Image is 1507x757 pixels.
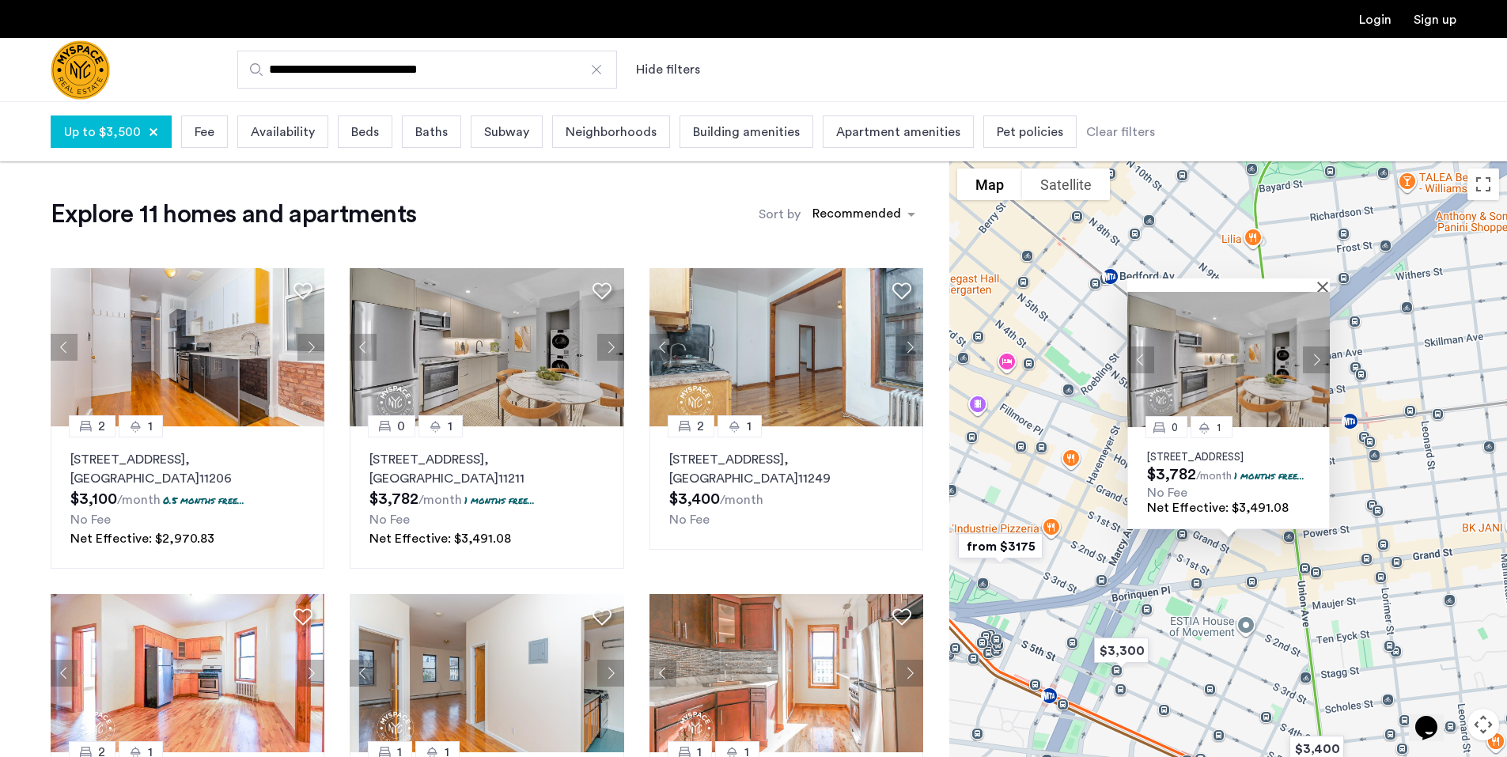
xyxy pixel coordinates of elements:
[896,660,923,687] button: Next apartment
[70,532,214,545] span: Net Effective: $2,970.83
[350,660,377,687] button: Previous apartment
[1147,486,1187,499] span: No Fee
[397,417,405,436] span: 0
[51,334,78,361] button: Previous apartment
[195,123,214,142] span: Fee
[597,660,624,687] button: Next apartment
[1127,346,1154,373] button: Previous apartment
[163,494,244,507] p: 0.5 months free...
[70,491,117,507] span: $3,100
[350,268,624,426] img: 1995_638575268748822459.jpeg
[297,660,324,687] button: Next apartment
[810,204,901,227] div: Recommended
[697,417,704,436] span: 2
[1320,281,1331,292] button: Close
[117,494,161,506] sub: /month
[51,268,325,426] img: 22_638155283019298992.jpeg
[148,417,153,436] span: 1
[297,334,324,361] button: Next apartment
[51,660,78,687] button: Previous apartment
[418,494,462,506] sub: /month
[464,494,535,507] p: 1 months free...
[484,123,529,142] span: Subway
[1172,422,1178,432] span: 0
[51,40,110,100] img: logo
[350,426,623,569] a: 01[STREET_ADDRESS], [GEOGRAPHIC_DATA]112111 months free...No FeeNet Effective: $3,491.08
[1147,451,1310,464] p: [STREET_ADDRESS]
[747,417,752,436] span: 1
[669,491,720,507] span: $3,400
[70,450,305,488] p: [STREET_ADDRESS] 11206
[1359,13,1392,26] a: Login
[251,123,315,142] span: Availability
[98,417,105,436] span: 2
[1467,709,1499,740] button: Map camera controls
[1196,471,1232,482] sub: /month
[649,334,676,361] button: Previous apartment
[64,123,141,142] span: Up to $3,500
[1022,168,1110,200] button: Show satellite imagery
[649,426,923,550] a: 21[STREET_ADDRESS], [GEOGRAPHIC_DATA]11249No Fee
[1414,13,1456,26] a: Registration
[1217,422,1221,432] span: 1
[51,199,416,230] h1: Explore 11 homes and apartments
[415,123,448,142] span: Baths
[669,450,903,488] p: [STREET_ADDRESS] 11249
[649,268,924,426] img: 22_638339656630593587.png
[1147,502,1289,514] span: Net Effective: $3,491.08
[836,123,960,142] span: Apartment amenities
[51,594,325,752] img: 1997_638264364028792781.png
[1147,467,1196,483] span: $3,782
[649,660,676,687] button: Previous apartment
[649,594,924,752] img: 1997_638581258818871784.jpeg
[369,532,511,545] span: Net Effective: $3,491.08
[597,334,624,361] button: Next apartment
[51,426,324,569] a: 21[STREET_ADDRESS], [GEOGRAPHIC_DATA]112060.5 months free...No FeeNet Effective: $2,970.83
[759,205,801,224] label: Sort by
[448,417,452,436] span: 1
[1303,346,1330,373] button: Next apartment
[997,123,1063,142] span: Pet policies
[1086,123,1155,142] div: Clear filters
[1409,694,1460,741] iframe: chat widget
[720,494,763,506] sub: /month
[1081,626,1161,675] div: $3,300
[369,450,604,488] p: [STREET_ADDRESS] 11211
[566,123,657,142] span: Neighborhoods
[945,522,1055,570] div: from $3175
[669,513,710,526] span: No Fee
[693,123,800,142] span: Building amenities
[1234,469,1304,483] p: 1 months free...
[350,594,624,752] img: 1997_638576090351216300.jpeg
[957,168,1022,200] button: Show street map
[805,200,923,229] ng-select: sort-apartment
[351,123,379,142] span: Beds
[51,40,110,100] a: Cazamio Logo
[1467,168,1499,200] button: Toggle fullscreen view
[369,491,418,507] span: $3,782
[1127,292,1330,427] img: Apartment photo
[369,513,410,526] span: No Fee
[896,334,923,361] button: Next apartment
[70,513,111,526] span: No Fee
[636,60,700,79] button: Show or hide filters
[350,334,377,361] button: Previous apartment
[237,51,617,89] input: Apartment Search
